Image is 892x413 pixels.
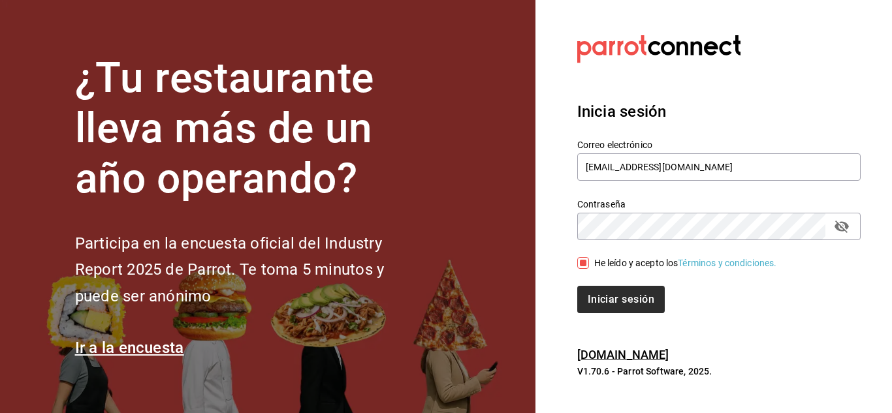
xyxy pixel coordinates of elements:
label: Correo electrónico [577,140,861,149]
label: Contraseña [577,200,861,209]
div: He leído y acepto los [594,256,777,270]
h3: Inicia sesión [577,100,861,123]
h1: ¿Tu restaurante lleva más de un año operando? [75,54,428,204]
input: Ingresa tu correo electrónico [577,153,861,181]
button: passwordField [831,215,853,237]
a: Ir a la encuesta [75,339,184,357]
a: [DOMAIN_NAME] [577,348,669,361]
a: Términos y condiciones. [678,258,776,268]
p: V1.70.6 - Parrot Software, 2025. [577,365,861,378]
h2: Participa en la encuesta oficial del Industry Report 2025 de Parrot. Te toma 5 minutos y puede se... [75,230,428,310]
button: Iniciar sesión [577,286,665,313]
